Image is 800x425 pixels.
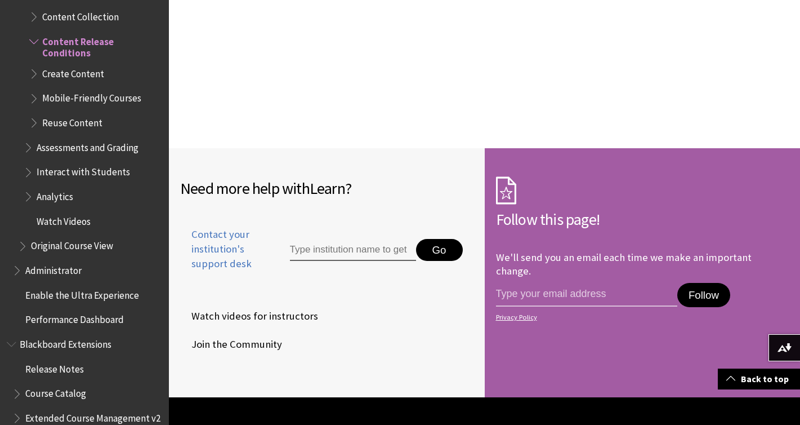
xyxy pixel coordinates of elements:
[416,239,463,262] button: Go
[25,409,160,424] span: Extended Course Management v2
[25,360,84,375] span: Release Notes
[180,227,264,285] a: Contact your institution's support desk
[25,261,82,276] span: Administrator
[496,251,752,277] p: We'll send you an email each time we make an important change.
[25,286,139,301] span: Enable the Ultra Experience
[180,176,473,200] h2: Need more help with ?
[496,283,677,307] input: email address
[37,138,138,153] span: Assessments and Grading
[496,207,789,231] h2: Follow this page!
[718,369,800,389] a: Back to top
[496,176,516,205] img: Subscription Icon
[180,336,284,353] a: Join the Community
[37,187,73,202] span: Analytics
[25,384,86,400] span: Course Catalog
[42,89,141,104] span: Mobile-Friendly Courses
[42,64,104,79] span: Create Content
[496,313,786,321] a: Privacy Policy
[31,237,113,252] span: Original Course View
[290,239,416,262] input: Type institution name to get support
[677,283,730,308] button: Follow
[180,308,320,325] a: Watch videos for instructors
[42,113,102,129] span: Reuse Content
[310,178,345,198] span: Learn
[42,32,161,59] span: Content Release Conditions
[25,311,124,326] span: Performance Dashboard
[20,335,111,350] span: Blackboard Extensions
[180,308,318,325] span: Watch videos for instructors
[37,163,130,178] span: Interact with Students
[180,336,282,353] span: Join the Community
[37,212,91,227] span: Watch Videos
[42,7,119,23] span: Content Collection
[180,227,264,272] span: Contact your institution's support desk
